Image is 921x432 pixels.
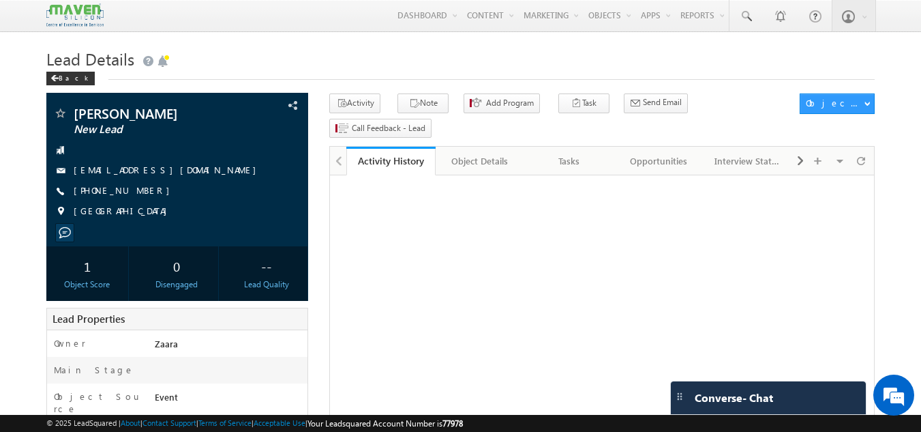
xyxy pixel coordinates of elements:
div: -- [228,253,304,278]
a: Activity History [346,147,436,175]
div: Object Details [447,153,513,169]
a: Acceptable Use [254,418,305,427]
a: Contact Support [142,418,196,427]
span: Converse - Chat [695,392,773,404]
button: Object Actions [800,93,875,114]
a: Tasks [525,147,614,175]
span: Call Feedback - Lead [352,122,425,134]
span: Add Program [486,97,534,109]
a: Terms of Service [198,418,252,427]
a: Interview Status [704,147,793,175]
span: [PHONE_NUMBER] [74,184,177,198]
div: 0 [139,253,215,278]
label: Owner [54,337,86,349]
div: Activity History [357,154,425,167]
div: Object Score [50,278,125,291]
img: carter-drag [674,391,685,402]
span: © 2025 LeadSquared | | | | | [46,417,463,430]
img: Custom Logo [46,3,104,27]
span: Your Leadsquared Account Number is [307,418,463,429]
div: Lead Quality [228,278,304,291]
div: Event [151,390,308,409]
div: Opportunities [625,153,691,169]
label: Main Stage [54,364,134,376]
a: About [121,418,140,427]
button: Note [397,93,449,113]
button: Call Feedback - Lead [329,119,432,139]
span: [PERSON_NAME] [74,106,235,120]
span: Lead Details [46,48,134,70]
button: Add Program [464,93,540,113]
div: 1 [50,253,125,278]
button: Activity [329,93,380,113]
div: Disengaged [139,278,215,291]
span: 77978 [442,418,463,429]
button: Send Email [624,93,688,113]
label: Object Source [54,390,142,415]
div: Object Actions [806,97,864,109]
span: New Lead [74,123,235,136]
span: Lead Properties [52,312,125,326]
span: [GEOGRAPHIC_DATA] [74,205,174,218]
a: Opportunities [614,147,704,175]
button: Task [558,93,609,113]
span: Send Email [643,96,682,109]
a: Object Details [436,147,525,175]
div: Interview Status [714,153,781,169]
div: Back [46,72,95,85]
a: Back [46,71,102,83]
a: [EMAIL_ADDRESS][DOMAIN_NAME] [74,164,263,175]
div: Tasks [536,153,602,169]
span: Zaara [155,338,178,349]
